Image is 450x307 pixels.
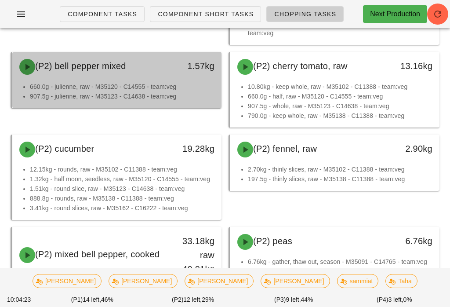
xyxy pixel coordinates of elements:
[67,11,137,18] span: Component Tasks
[248,174,432,184] li: 197.5g - thinly slices, raw - M35138 - C11388 - team:veg
[183,296,202,303] span: 12 left,
[190,274,248,288] span: [PERSON_NAME]
[243,293,344,306] div: (P3) 44%
[35,249,160,259] span: (P2) mixed bell pepper, cooked
[150,6,261,22] a: Component Short Tasks
[286,296,301,303] span: 9 left,
[344,293,445,306] div: (P4) 0%
[392,142,432,156] div: 2.90kg
[248,164,432,174] li: 2.70kg - thinly slices, raw - M35102 - C11388 - team:veg
[274,11,336,18] span: Chopping Tasks
[143,293,243,306] div: (P2) 29%
[248,101,432,111] li: 907.5g - whole, raw - M35123 - C14638 - team:veg
[253,236,292,246] span: (P2) peas
[253,61,348,71] span: (P2) cherry tomato, raw
[114,274,172,288] span: [PERSON_NAME]
[60,6,145,22] a: Component Tasks
[248,91,432,101] li: 660.0g - half, raw - M35120 - C14555 - team:veg
[30,91,214,101] li: 907.5g - julienne, raw - M35123 - C14638 - team:veg
[83,296,101,303] span: 14 left,
[248,82,432,91] li: 10.80kg - keep whole, raw - M35102 - C11388 - team:veg
[157,11,254,18] span: Component Short Tasks
[30,174,214,184] li: 1.32kg - half moon, seedless, raw - M35120 - C14555 - team:veg
[248,111,432,121] li: 790.0g - keep whole, raw - M35138 - C11388 - team:veg
[42,293,142,306] div: (P1) 46%
[343,274,373,288] span: sammiat
[370,9,420,19] div: Next Production
[392,234,432,248] div: 6.76kg
[392,274,412,288] span: Taha
[174,59,214,73] div: 1.57kg
[174,142,214,156] div: 19.28kg
[253,144,317,153] span: (P2) fennel, raw
[388,296,403,303] span: 3 left,
[30,203,214,213] li: 3.41kg - round slices, raw - M35162 - C16222 - team:veg
[35,144,94,153] span: (P2) cucumber
[248,257,432,267] li: 6.76kg - gather, thaw out, season - M35091 - C14765 - team:veg
[30,184,214,194] li: 1.51kg - round slice, raw - M35123 - C14638 - team:veg
[30,82,214,91] li: 660.0g - julienne, raw - M35120 - C14555 - team:veg
[35,61,126,71] span: (P2) bell pepper mixed
[266,6,344,22] a: Chopping Tasks
[30,194,214,203] li: 888.8g - rounds, raw - M35138 - C11388 - team:veg
[267,274,324,288] span: [PERSON_NAME]
[174,234,214,276] div: 33.18kg raw 40.81kg
[38,274,96,288] span: [PERSON_NAME]
[30,164,214,174] li: 12.15kg - rounds, raw - M35102 - C11388 - team:veg
[5,293,42,306] div: 10:04:23
[392,59,432,73] div: 13.16kg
